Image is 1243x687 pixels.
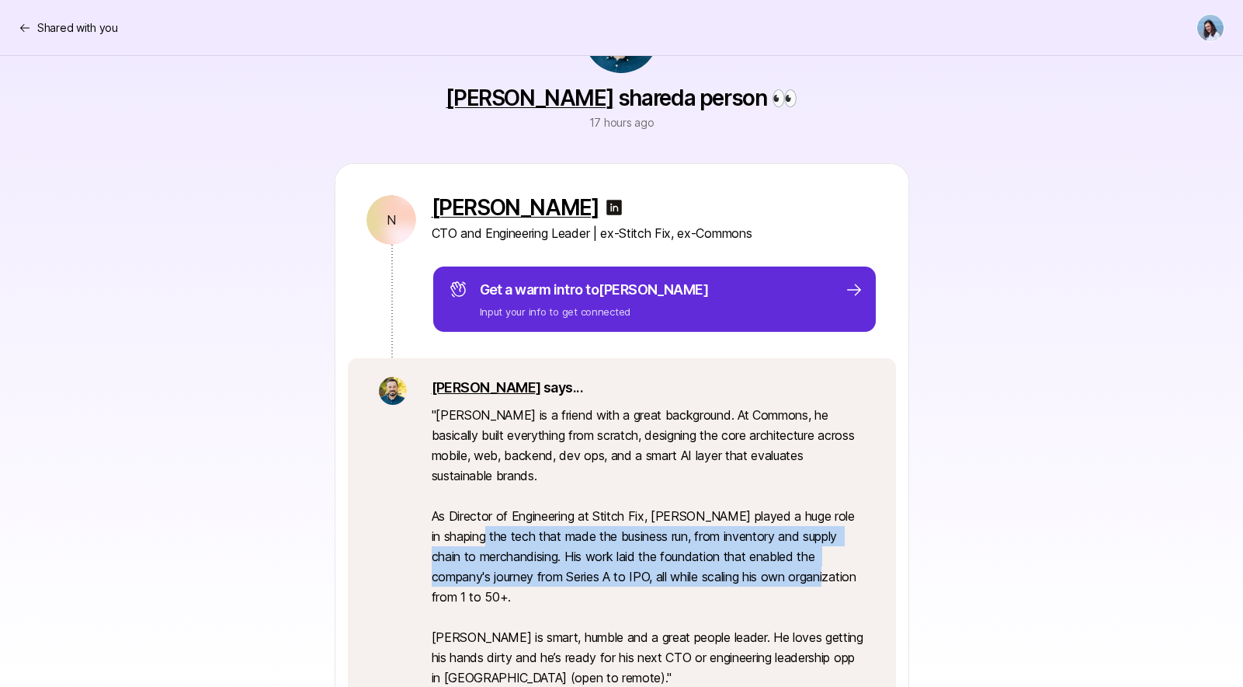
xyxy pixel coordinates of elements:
[605,198,623,217] img: linkedin-logo
[366,195,416,333] a: N
[446,85,797,110] p: shared a person 👀
[432,377,865,399] p: says...
[480,279,709,301] p: Get a warm intro
[432,223,877,243] p: CTO and Engineering Leader | ex-Stitch Fix, ex-Commons
[589,113,654,132] p: 17 hours ago
[387,211,396,229] p: N
[480,304,709,319] p: Input your info to get connected
[585,281,708,298] span: to [PERSON_NAME]
[379,377,407,405] img: 94ddba96_162a_4062_a6fe_bdab82155b16.jpg
[37,19,118,37] p: Shared with you
[432,195,599,220] a: [PERSON_NAME]
[1197,15,1224,41] img: Dan Tase
[1196,14,1224,42] button: Dan Tase
[446,85,613,111] a: [PERSON_NAME]
[432,379,541,396] a: [PERSON_NAME]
